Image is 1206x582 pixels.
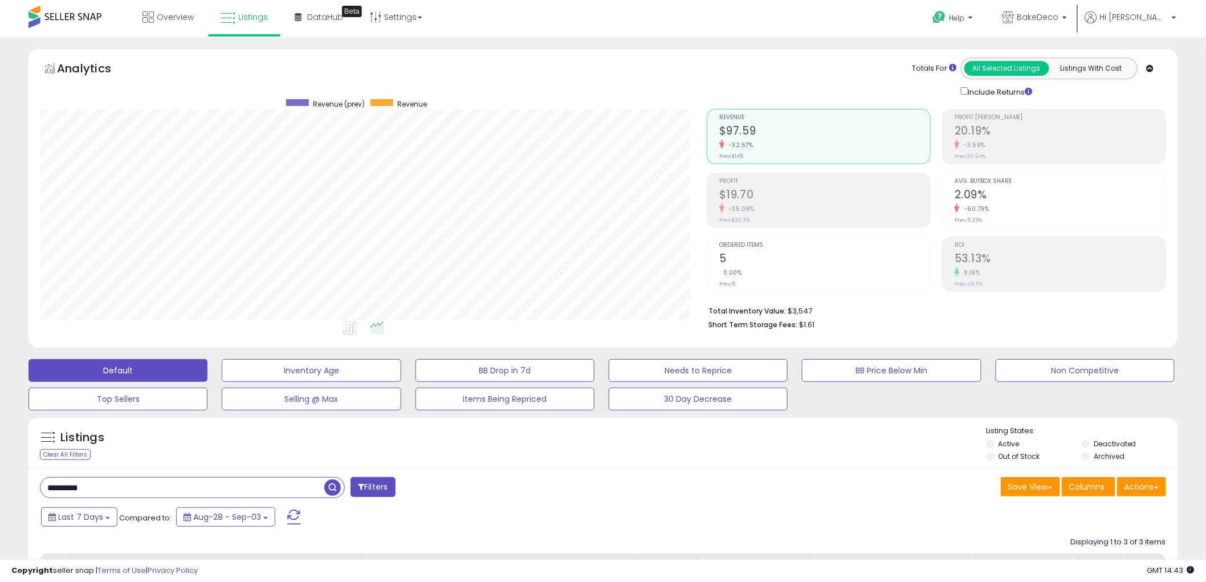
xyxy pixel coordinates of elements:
small: 8.19% [960,268,980,277]
div: Fulfillment [316,558,362,570]
div: Listed Price [869,558,967,570]
div: Cost [372,558,394,570]
button: BB Drop in 7d [415,359,594,382]
button: Selling @ Max [222,388,401,410]
small: Prev: 5.33% [955,217,982,223]
span: Revenue [397,99,427,109]
label: Deactivated [1094,439,1136,449]
small: -3.58% [960,141,985,149]
h2: $19.70 [719,188,930,204]
span: 2025-09-11 14:43 GMT [1147,565,1195,576]
small: Prev: $30.35 [719,217,749,223]
a: Help [924,2,984,37]
span: Avg. Buybox Share [955,178,1166,185]
b: Total Inventory Value: [708,306,786,316]
small: -35.09% [724,205,755,213]
button: Needs to Reprice [609,359,788,382]
h5: Analytics [57,60,133,79]
button: Inventory Age [222,359,401,382]
a: Terms of Use [97,565,146,576]
span: BakeDeco [1017,11,1059,23]
button: Columns [1062,477,1115,496]
span: Revenue [719,115,930,121]
b: Short Term Storage Fees: [708,320,797,329]
a: Hi [PERSON_NAME] [1085,11,1176,37]
span: Profit [719,178,930,185]
button: Actions [1117,477,1166,496]
button: All Selected Listings [964,61,1049,76]
button: Default [28,359,207,382]
span: Profit [PERSON_NAME] [955,115,1166,121]
h5: Listings [60,430,104,446]
h2: 2.09% [955,188,1166,204]
label: Archived [1094,451,1124,461]
button: Last 7 Days [41,507,117,527]
h2: 20.19% [955,124,1166,140]
span: Revenue (prev) [313,99,365,109]
small: -32.67% [724,141,753,149]
div: Totals For [912,63,957,74]
span: Help [950,13,965,23]
small: Prev: 5 [719,280,735,287]
li: $3,547 [708,303,1158,317]
h2: 5 [719,252,930,267]
label: Active [999,439,1020,449]
small: -60.79% [960,205,989,213]
div: Fulfillable Quantity [820,558,859,582]
span: ROI [955,242,1166,249]
span: Overview [157,11,194,23]
h2: $97.59 [719,124,930,140]
h2: 53.13% [955,252,1166,267]
span: Hi [PERSON_NAME] [1100,11,1168,23]
span: Columns [1069,481,1105,493]
small: 0.00% [719,268,742,277]
div: Markup on Cost [711,558,810,570]
button: Listings With Cost [1049,61,1134,76]
span: Ordered Items [719,242,930,249]
div: Tooltip anchor [342,6,362,17]
button: Non Competitive [996,359,1175,382]
div: Clear All Filters [40,449,91,460]
div: Fulfillment Cost [404,558,447,582]
p: Listing States: [987,426,1178,437]
div: [PERSON_NAME] [634,558,702,570]
div: Amazon Fees [457,558,556,570]
div: Current Buybox Price [1009,558,1068,582]
div: Displaying 1 to 3 of 3 items [1071,537,1166,548]
button: Save View [1001,477,1060,496]
button: 30 Day Decrease [609,388,788,410]
label: Out of Stock [999,451,1040,461]
small: Prev: 20.94% [955,153,985,160]
div: Num of Comp. [1129,558,1171,582]
i: Get Help [932,10,947,25]
button: BB Price Below Min [802,359,981,382]
button: Aug-28 - Sep-03 [176,507,275,527]
div: Min Price [565,558,624,570]
button: Filters [351,477,395,497]
button: Items Being Repriced [415,388,594,410]
span: DataHub [307,11,343,23]
span: $1.61 [799,319,814,330]
div: Ship Price [977,558,1000,582]
strong: Copyright [11,565,53,576]
div: Title [70,558,248,570]
span: Last 7 Days [58,511,103,523]
div: Include Returns [952,85,1046,97]
span: Compared to: [119,512,172,523]
button: Top Sellers [28,388,207,410]
small: Prev: 49.11% [955,280,983,287]
div: Repricing [258,558,306,570]
span: Aug-28 - Sep-03 [193,511,261,523]
a: Privacy Policy [148,565,198,576]
div: BB Share 24h. [1078,558,1119,582]
small: Prev: $145 [719,153,743,160]
div: seller snap | | [11,565,198,576]
span: Listings [238,11,268,23]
